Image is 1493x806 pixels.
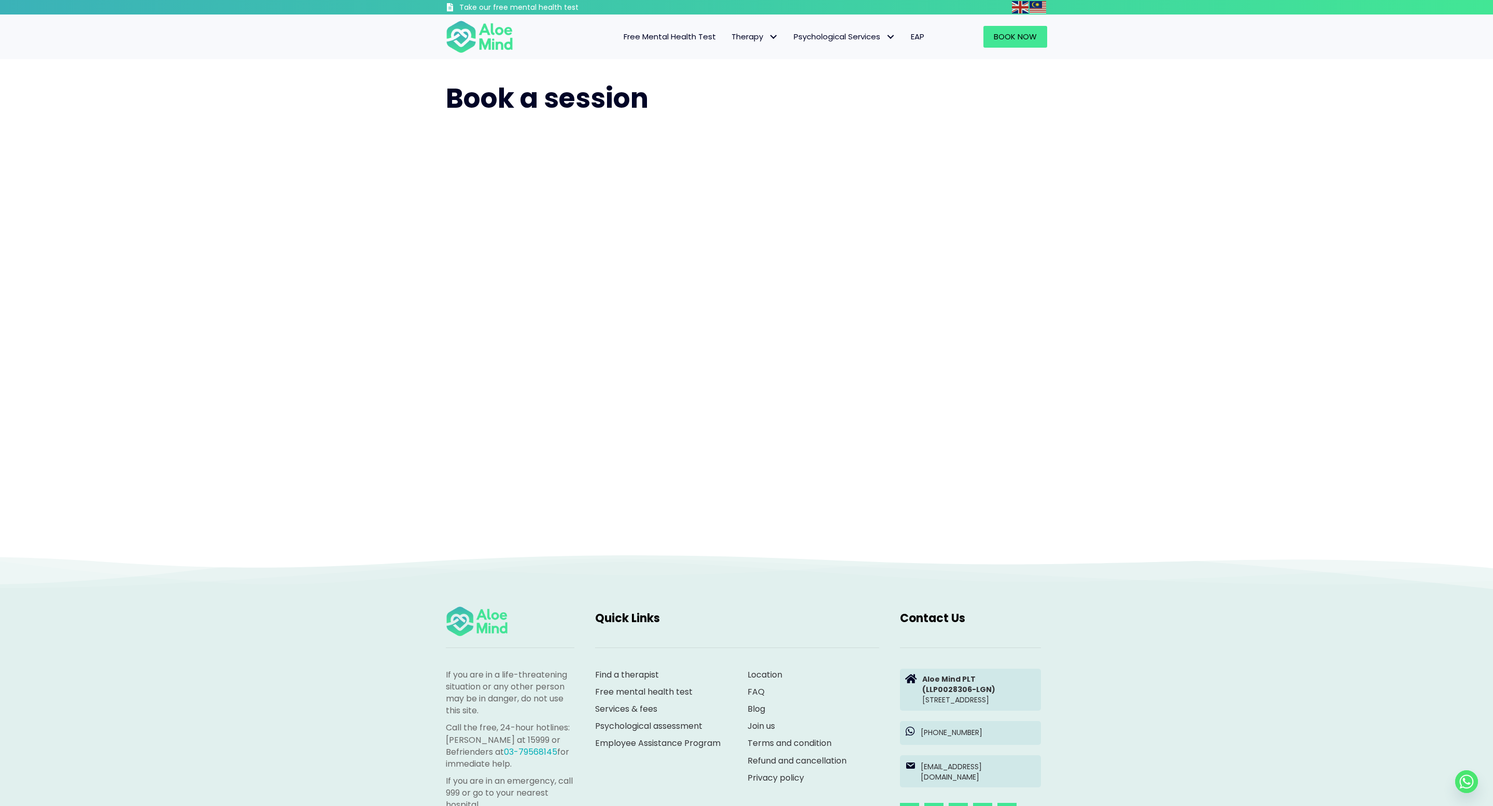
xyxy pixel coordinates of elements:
a: TherapyTherapy: submenu [724,26,786,48]
a: [PHONE_NUMBER] [900,721,1041,745]
a: Free Mental Health Test [616,26,724,48]
h3: Take our free mental health test [459,3,634,13]
a: Aloe Mind PLT(LLP0028306-LGN)[STREET_ADDRESS] [900,669,1041,711]
a: Employee Assistance Program [595,737,721,749]
p: Call the free, 24-hour hotlines: [PERSON_NAME] at 15999 or Befrienders at for immediate help. [446,722,574,770]
span: EAP [911,31,924,42]
iframe: Booking widget [446,138,1047,530]
img: Aloe mind Logo [446,606,508,637]
img: Aloe mind Logo [446,20,513,54]
a: Join us [748,720,775,732]
a: Services & fees [595,703,657,715]
span: Psychological Services [794,31,895,42]
span: Therapy [731,31,778,42]
a: Location [748,669,782,681]
a: Find a therapist [595,669,659,681]
span: Quick Links [595,610,660,626]
p: [EMAIL_ADDRESS][DOMAIN_NAME] [921,761,1036,783]
span: Psychological Services: submenu [883,30,898,45]
a: Psychological assessment [595,720,702,732]
a: Take our free mental health test [446,3,634,15]
a: 03-79568145 [504,746,557,758]
span: Therapy: submenu [766,30,781,45]
a: FAQ [748,686,765,698]
strong: Aloe Mind PLT [922,674,976,684]
span: Book a session [446,79,649,117]
p: [STREET_ADDRESS] [922,674,1036,706]
a: Privacy policy [748,772,804,784]
a: Terms and condition [748,737,832,749]
a: Whatsapp [1455,770,1478,793]
nav: Menu [527,26,932,48]
a: Refund and cancellation [748,755,847,767]
a: Malay [1030,1,1047,13]
img: ms [1030,1,1046,13]
img: en [1012,1,1029,13]
strong: (LLP0028306-LGN) [922,684,995,695]
a: Psychological ServicesPsychological Services: submenu [786,26,903,48]
a: English [1012,1,1030,13]
a: Free mental health test [595,686,693,698]
span: Contact Us [900,610,965,626]
a: [EMAIL_ADDRESS][DOMAIN_NAME] [900,755,1041,788]
p: [PHONE_NUMBER] [921,727,1036,738]
a: EAP [903,26,932,48]
a: Book Now [983,26,1047,48]
span: Book Now [994,31,1037,42]
p: If you are in a life-threatening situation or any other person may be in danger, do not use this ... [446,669,574,717]
a: Blog [748,703,765,715]
span: Free Mental Health Test [624,31,716,42]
